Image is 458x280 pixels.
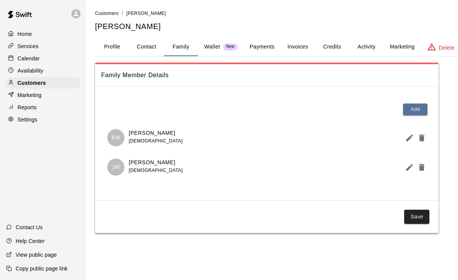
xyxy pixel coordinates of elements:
[6,65,80,76] a: Availability
[16,265,68,272] p: Copy public page link
[18,42,39,50] p: Services
[439,44,455,52] p: Delete
[129,168,182,173] span: [DEMOGRAPHIC_DATA]
[349,38,384,56] button: Activity
[126,11,166,16] span: [PERSON_NAME]
[18,104,37,111] p: Reports
[223,44,237,49] span: New
[16,251,57,259] p: View public page
[402,160,414,175] button: Edit Member
[129,138,182,144] span: [DEMOGRAPHIC_DATA]
[315,38,349,56] button: Credits
[18,116,37,123] p: Settings
[18,55,40,62] p: Calendar
[111,134,120,142] p: EM
[6,53,80,64] a: Calendar
[384,38,421,56] button: Marketing
[18,91,42,99] p: Marketing
[6,114,80,125] a: Settings
[402,130,414,146] button: Edit Member
[6,89,80,101] a: Marketing
[129,129,182,137] p: [PERSON_NAME]
[18,30,32,38] p: Home
[281,38,315,56] button: Invoices
[18,67,44,74] p: Availability
[101,70,432,80] span: Family Member Details
[16,237,45,245] p: Help Center
[164,38,198,56] button: Family
[414,160,426,175] button: Delete
[414,130,426,146] button: Delete
[107,129,124,146] div: Evan Mazza
[16,223,43,231] p: Contact Us
[95,11,119,16] span: Customers
[95,10,119,16] a: Customers
[95,38,129,56] button: Profile
[6,102,80,113] a: Reports
[204,43,220,51] p: Wallet
[107,159,124,176] div: Joey Mazza
[6,77,80,89] a: Customers
[6,28,80,40] a: Home
[129,38,164,56] button: Contact
[244,38,281,56] button: Payments
[403,104,427,115] button: Add
[404,210,429,224] button: Save
[129,159,182,167] p: [PERSON_NAME]
[6,40,80,52] a: Services
[122,9,123,17] li: /
[18,79,46,87] p: Customers
[112,163,120,171] p: JM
